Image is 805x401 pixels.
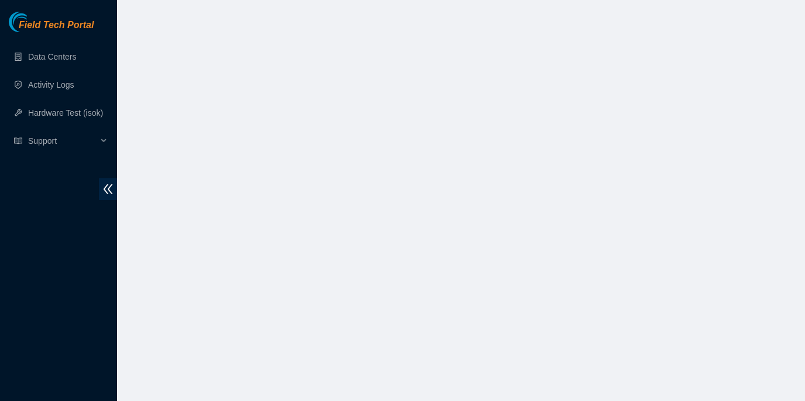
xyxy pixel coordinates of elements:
[99,178,117,200] span: double-left
[19,20,94,31] span: Field Tech Portal
[28,52,76,61] a: Data Centers
[28,129,97,153] span: Support
[28,80,74,89] a: Activity Logs
[9,12,59,32] img: Akamai Technologies
[14,137,22,145] span: read
[28,108,103,117] a: Hardware Test (isok)
[9,21,94,36] a: Akamai TechnologiesField Tech Portal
